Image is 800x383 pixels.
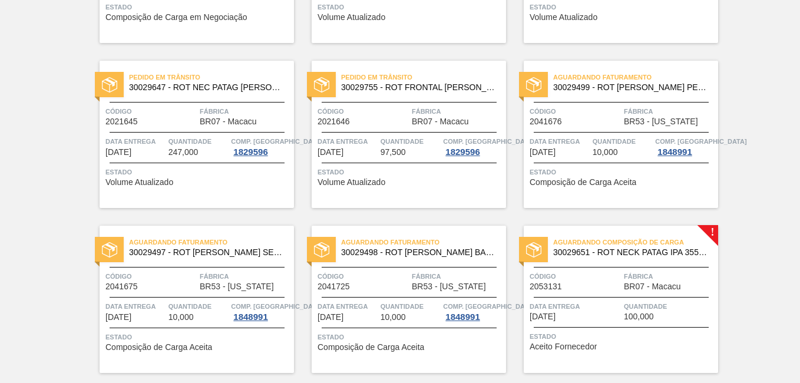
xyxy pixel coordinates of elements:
a: estadoAguardando Faturamento30029497 - ROT [PERSON_NAME] SEPULTURA FRONTAL 600MLCódigo2041675Fábr... [82,226,294,373]
span: Fábrica [412,270,503,282]
span: Status [530,331,715,342]
span: Composição de Carga Aceita [105,343,212,352]
span: Aceito Fornecedor [530,342,597,351]
div: 1848991 [655,147,694,157]
a: estadoAguardando Faturamento30029498 - ROT [PERSON_NAME] BACK GRAVETERO 600MLCódigo2041725Fábrica... [294,226,506,373]
span: 04/09/2025 [318,148,343,157]
span: Data Entrega [530,136,590,147]
span: Status [318,1,503,13]
span: 97,500 [381,148,406,157]
a: estadoPedido em Trânsito30029647 - ROT NEC PATAG [PERSON_NAME] AA 355ML NIV24Código2021645Fábrica... [82,61,294,208]
span: 13/10/2025 [105,313,131,322]
span: 30029651 - ROT NECK PATAG IPA 355 ML NIV24 [553,248,709,257]
div: 1848991 [443,312,482,322]
span: 10,000 [168,313,194,322]
span: Pedido em Trânsito [341,71,506,83]
span: Fábrica [624,105,715,117]
span: Volume Atualizado [318,178,385,187]
span: Volume Atualizado [105,178,173,187]
span: Quantidade [381,301,441,312]
span: Aguardando Faturamento [341,236,506,248]
span: Status [318,331,503,343]
span: Composição de Carga em Negociação [105,13,247,22]
span: 13/10/2025 [530,148,556,157]
span: Status [105,166,291,178]
span: Aguardando Faturamento [553,71,718,83]
div: 1829596 [231,147,270,157]
span: Comp. Carga [443,136,534,147]
span: 100,000 [624,312,654,321]
span: 30029755 - ROT FRONT PATAG AMBER 740ML NIV24 [341,83,497,92]
span: 30029647 - ROT NEC PATAG AMBER LAGER AA 355ML NIV24 [129,83,285,92]
span: Quantidade [624,301,715,312]
span: Status [105,331,291,343]
div: 1848991 [231,312,270,322]
img: estado [526,242,541,257]
span: BR53 - Colorado [412,282,486,291]
span: Data Entrega [318,301,378,312]
span: Quantidade [593,136,653,147]
img: estado [102,77,117,93]
span: 2053131 [530,282,562,291]
a: Comp. [GEOGRAPHIC_DATA]1829596 [443,136,503,157]
span: 13/10/2025 [318,313,343,322]
span: Fábrica [412,105,503,117]
a: estadoPedido em Trânsito30029755 - ROT FRONTAL [PERSON_NAME] 740ML NIV24Código2021646FábricaBR07 ... [294,61,506,208]
span: BR07 - Macacu [412,117,468,126]
span: Código [530,105,621,117]
span: BR53 - Colorado [624,117,698,126]
span: Comp. Carga [231,301,322,312]
span: Data Entrega [105,136,166,147]
span: 2021646 [318,117,350,126]
a: Comp. [GEOGRAPHIC_DATA]1829596 [231,136,291,157]
span: Status [530,1,715,13]
span: Quantidade [381,136,441,147]
a: !estadoAguardando Composição de Carga30029651 - ROT NECK PATAG IPA 355 ML NIV24Código2053131Fábri... [506,226,718,373]
span: 30029497 - ROT BOPP FRONT GRAVETERO 600ML [129,248,285,257]
span: BR07 - Macacu [624,282,680,291]
a: Comp. [GEOGRAPHIC_DATA]1848991 [231,301,291,322]
span: Status [530,166,715,178]
span: Composição de Carga Aceita [318,343,424,352]
span: Status [318,166,503,178]
span: 10,000 [381,313,406,322]
span: Fábrica [624,270,715,282]
img: estado [526,77,541,93]
span: 247,000 [168,148,199,157]
span: Composição de Carga Aceita [530,178,636,187]
span: Comp. Carga [231,136,322,147]
span: Data Entrega [318,136,378,147]
span: BR07 - Macacu [200,117,256,126]
span: 30029499 - ROT BOPP NECK GRAVETERO 600ML [553,83,709,92]
span: Volume Atualizado [530,13,597,22]
span: Quantidade [168,136,229,147]
span: Data Entrega [530,301,621,312]
span: 2041675 [105,282,138,291]
span: Pedido em Trânsito [129,71,294,83]
span: BR53 - Colorado [200,282,274,291]
span: 30029498 - ROT BOPP BACK GRAVETERO 600ML [341,248,497,257]
span: Quantidade [168,301,229,312]
span: Aguardando Faturamento [129,236,294,248]
span: Fábrica [200,105,291,117]
span: 10,000 [593,148,618,157]
span: Código [105,270,197,282]
span: Fábrica [200,270,291,282]
img: estado [314,77,329,93]
span: Status [105,1,291,13]
span: Código [318,105,409,117]
span: 2021645 [105,117,138,126]
span: Comp. Carga [655,136,746,147]
span: 2041725 [318,282,350,291]
span: 2041676 [530,117,562,126]
img: estado [314,242,329,257]
span: Comp. Carga [443,301,534,312]
span: 21/10/2025 [530,312,556,321]
a: estadoAguardando Faturamento30029499 - ROT [PERSON_NAME] PESCOÇO GRAVETERO 600MLCódigo2041676Fábr... [506,61,718,208]
img: estado [102,242,117,257]
a: Comp. [GEOGRAPHIC_DATA]1848991 [655,136,715,157]
span: 03/09/2025 [105,148,131,157]
span: Código [105,105,197,117]
span: Código [530,270,621,282]
span: Aguardando Composição de Carga [553,236,718,248]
